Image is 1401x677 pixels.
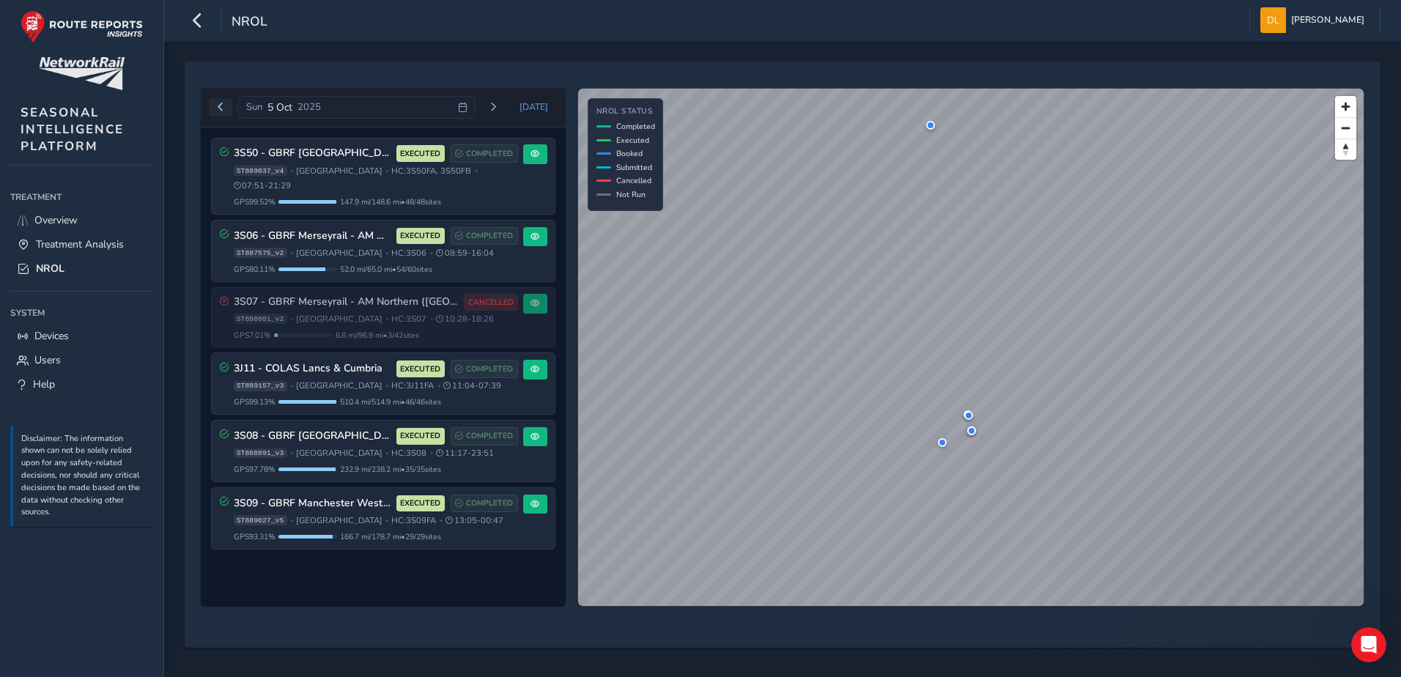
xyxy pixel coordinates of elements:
span: ST889027_v5 [234,515,287,525]
span: [GEOGRAPHIC_DATA] [296,515,382,526]
span: 11:04 - 07:39 [443,380,501,391]
button: Previous day [209,98,233,116]
span: GPS 97.78 % [234,464,276,475]
h3: 3S07 - GBRF Merseyrail - AM Northern ([GEOGRAPHIC_DATA]) [234,296,459,308]
span: • [475,167,478,175]
span: GPS 93.31 % [234,531,276,542]
span: SEASONAL INTELLIGENCE PLATFORM [21,104,124,155]
span: • [385,517,388,525]
span: GPS 80.11 % [234,264,276,275]
span: Devices [34,329,69,343]
span: • [437,382,440,390]
span: 13:05 - 00:47 [446,515,503,526]
span: [GEOGRAPHIC_DATA] [296,166,382,177]
h3: 3S08 - GBRF [GEOGRAPHIC_DATA]/[GEOGRAPHIC_DATA] [234,430,391,443]
span: EXECUTED [400,497,440,509]
span: GPS 7.01 % [234,330,271,341]
span: [GEOGRAPHIC_DATA] [296,380,382,391]
img: customer logo [39,57,125,90]
span: • [385,249,388,257]
span: ST889157_v3 [234,381,287,391]
span: ST888891_v3 [234,448,287,459]
a: Overview [10,208,153,232]
span: Treatment Analysis [36,237,124,251]
span: Not Run [616,189,646,200]
span: [PERSON_NAME] [1291,7,1364,33]
span: HC: 3S08 [391,448,426,459]
a: NROL [10,256,153,281]
div: System [10,302,153,324]
span: • [290,382,293,390]
span: 147.9 mi / 148.6 mi • 48 / 48 sites [340,196,441,207]
span: COMPLETED [466,230,513,242]
span: GPS 99.13 % [234,396,276,407]
span: NROL [232,12,267,33]
span: • [290,249,293,257]
span: 2025 [297,100,321,114]
button: [PERSON_NAME] [1260,7,1369,33]
span: Users [34,353,61,367]
span: COMPLETED [466,363,513,375]
span: • [290,167,293,175]
span: ST888001_v2 [234,314,287,324]
span: 510.4 mi / 514.9 mi • 46 / 46 sites [340,396,441,407]
span: • [290,315,293,323]
span: Completed [616,121,655,132]
span: HC: 3S06 [391,248,426,259]
span: 10:28 - 18:26 [436,314,494,325]
span: 6.8 mi / 96.9 mi • 3 / 42 sites [336,330,419,341]
span: 11:17 - 23:51 [436,448,494,459]
span: EXECUTED [400,148,440,160]
span: • [385,167,388,175]
h3: 3J11 - COLAS Lancs & Cumbria [234,363,391,375]
button: Zoom in [1335,96,1356,117]
span: • [385,449,388,457]
span: GPS 99.52 % [234,196,276,207]
span: • [290,449,293,457]
span: HC: 3S50FA, 3S50FB [391,166,471,177]
span: 52.0 mi / 65.0 mi • 54 / 60 sites [340,264,432,275]
span: NROL [36,262,64,275]
button: Today [510,96,558,118]
a: Users [10,348,153,372]
span: EXECUTED [400,230,440,242]
span: • [385,382,388,390]
iframe: Intercom live chat [1351,627,1386,662]
span: CANCELLED [468,297,514,308]
span: ST887575_v2 [234,248,287,258]
span: Executed [616,135,649,146]
span: 232.9 mi / 238.2 mi • 35 / 35 sites [340,464,441,475]
div: Treatment [10,186,153,208]
span: • [430,249,433,257]
span: Submitted [616,162,652,173]
span: COMPLETED [466,430,513,442]
span: [DATE] [520,101,548,113]
span: COMPLETED [466,497,513,509]
button: Next day [481,98,505,116]
h3: 3S50 - GBRF [GEOGRAPHIC_DATA] [234,147,391,160]
span: HC: 3J11FA [391,380,434,391]
span: Overview [34,213,78,227]
span: [GEOGRAPHIC_DATA] [296,314,382,325]
span: COMPLETED [466,148,513,160]
span: Sun [246,100,262,114]
span: • [385,315,388,323]
h3: 3S09 - GBRF Manchester West/[GEOGRAPHIC_DATA] [234,497,391,510]
h4: NROL Status [596,107,655,116]
span: • [440,517,443,525]
img: rr logo [21,10,143,43]
span: [GEOGRAPHIC_DATA] [296,248,382,259]
span: Booked [616,148,643,159]
a: Devices [10,324,153,348]
button: Zoom out [1335,117,1356,138]
span: EXECUTED [400,363,440,375]
canvas: Map [578,89,1364,606]
a: Treatment Analysis [10,232,153,256]
span: Cancelled [616,175,651,186]
img: diamond-layout [1260,7,1286,33]
span: Help [33,377,55,391]
h3: 3S06 - GBRF Merseyrail - AM Wirral [234,230,391,243]
button: Reset bearing to north [1335,138,1356,160]
span: 5 Oct [267,100,292,114]
span: EXECUTED [400,430,440,442]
